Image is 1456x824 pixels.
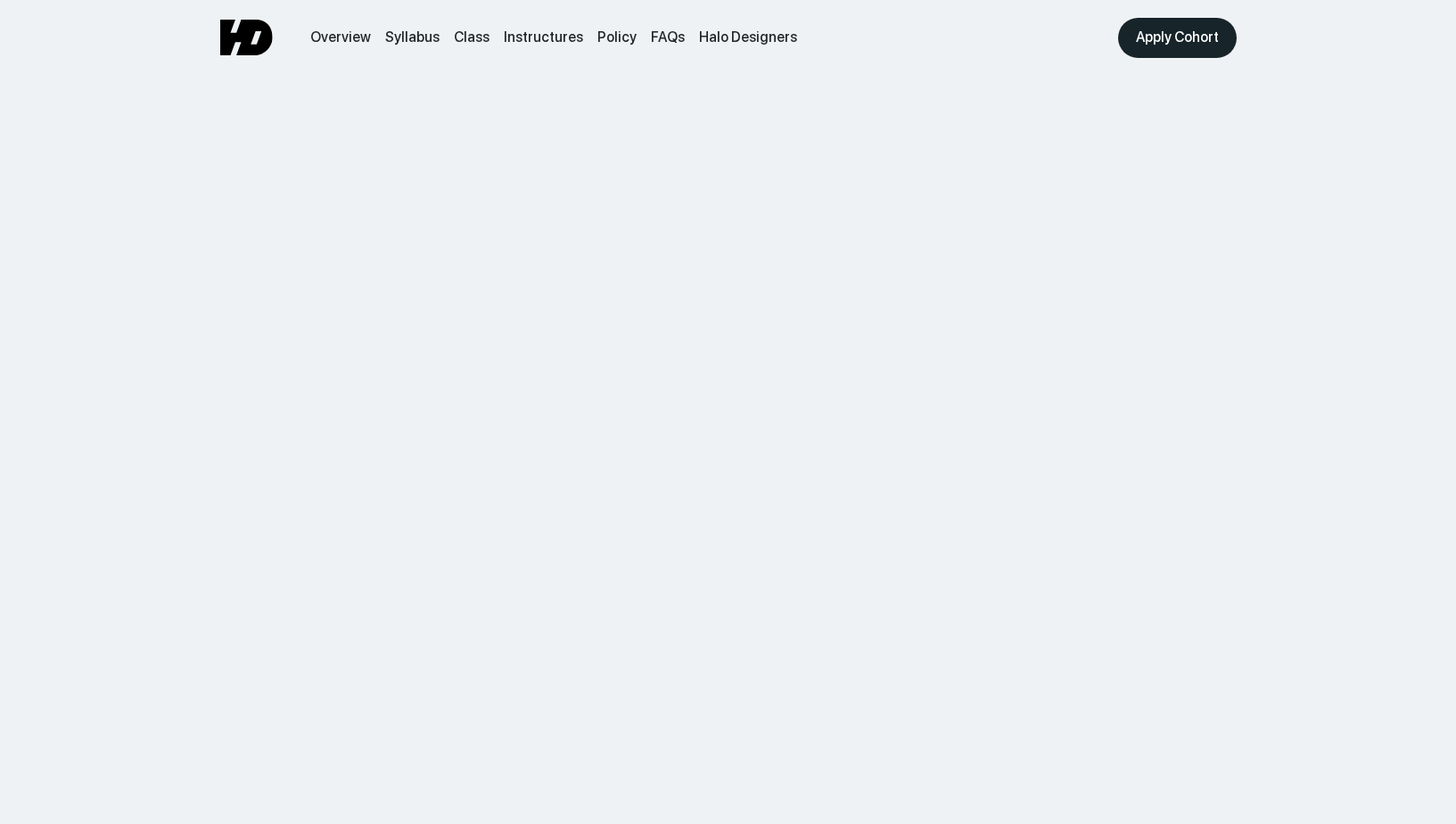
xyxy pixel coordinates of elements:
a: Syllabus [385,29,440,47]
a: Policy [597,29,637,47]
a: Overview [310,29,371,47]
a: Halo Designers [699,29,797,47]
a: Apply Cohort [1118,18,1237,58]
a: FAQs [651,29,685,47]
a: Class [454,29,489,47]
div: Apply Cohort [1136,29,1219,47]
a: Instructures [504,29,583,47]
